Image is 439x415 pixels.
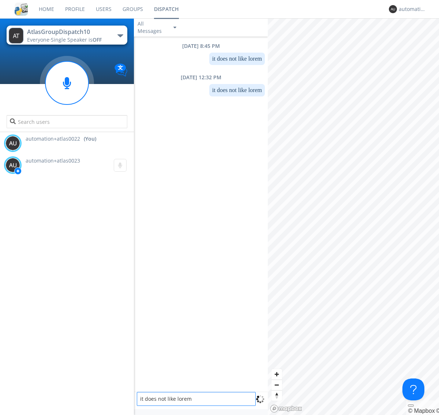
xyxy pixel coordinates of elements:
[271,369,282,380] button: Zoom in
[173,27,176,28] img: caret-down-sm.svg
[7,26,127,45] button: AtlasGroupDispatch10Everyone·Single Speaker isOFF
[389,5,397,13] img: 373638.png
[115,64,127,76] img: Translation enabled
[26,135,80,142] span: automation+atlas0022
[256,395,265,404] img: spin.svg
[399,5,426,13] div: automation+atlas0022
[26,157,80,164] span: automation+atlas0023
[134,74,268,81] div: [DATE] 12:32 PM
[212,56,262,62] dc-p: it does not like lorem
[137,392,256,406] textarea: it does not like lorem
[408,404,414,407] button: Toggle attribution
[271,391,282,401] span: Reset bearing to north
[5,158,20,172] img: 373638.png
[271,380,282,390] button: Zoom out
[271,390,282,401] button: Reset bearing to north
[27,28,109,36] div: AtlasGroupDispatch10
[134,42,268,50] div: [DATE] 8:45 PM
[84,135,96,142] div: (You)
[408,408,435,414] a: Mapbox
[93,36,102,43] span: OFF
[138,20,167,35] div: All Messages
[27,36,109,43] div: Everyone ·
[212,87,262,94] dc-p: it does not like lorem
[9,28,23,43] img: 373638.png
[5,136,20,151] img: 373638.png
[15,3,28,16] img: cddb5a64eb264b2086981ab96f4c1ba7
[7,115,127,128] input: Search users
[270,404,302,413] a: Mapbox logo
[51,36,102,43] span: Single Speaker is
[402,378,424,400] iframe: Toggle Customer Support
